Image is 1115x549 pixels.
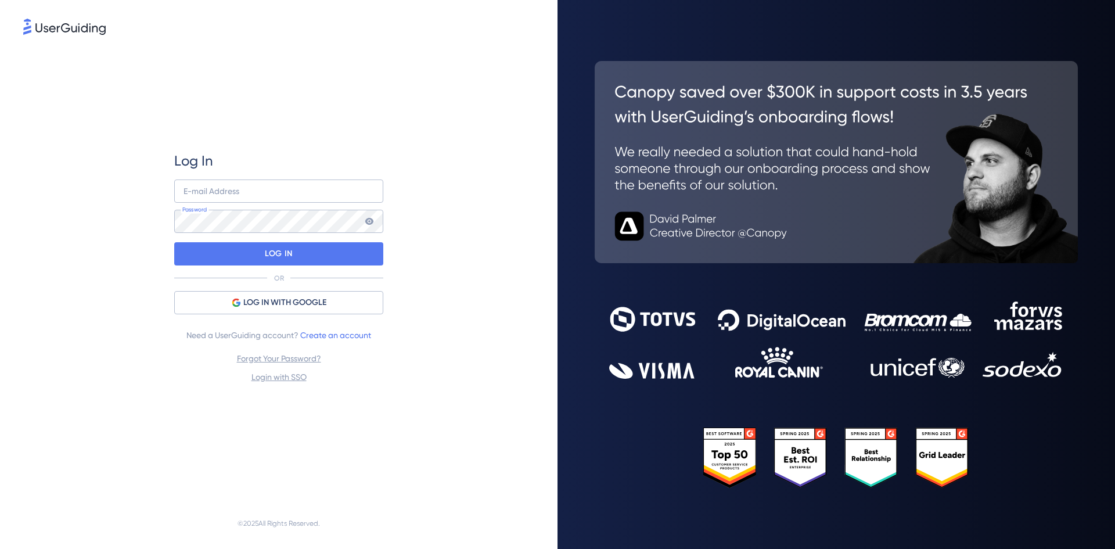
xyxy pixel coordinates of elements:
[174,180,383,203] input: example@company.com
[174,152,213,170] span: Log In
[274,274,284,283] p: OR
[300,331,371,340] a: Create an account
[251,372,307,382] a: Login with SSO
[265,245,292,263] p: LOG IN
[23,19,106,35] img: 8faab4ba6bc7696a72372aa768b0286c.svg
[595,61,1078,263] img: 26c0aa7c25a843aed4baddd2b5e0fa68.svg
[186,328,371,342] span: Need a UserGuiding account?
[609,302,1063,379] img: 9302ce2ac39453076f5bc0f2f2ca889b.svg
[238,516,320,530] span: © 2025 All Rights Reserved.
[237,354,321,363] a: Forgot Your Password?
[703,428,969,489] img: 25303e33045975176eb484905ab012ff.svg
[243,296,326,310] span: LOG IN WITH GOOGLE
